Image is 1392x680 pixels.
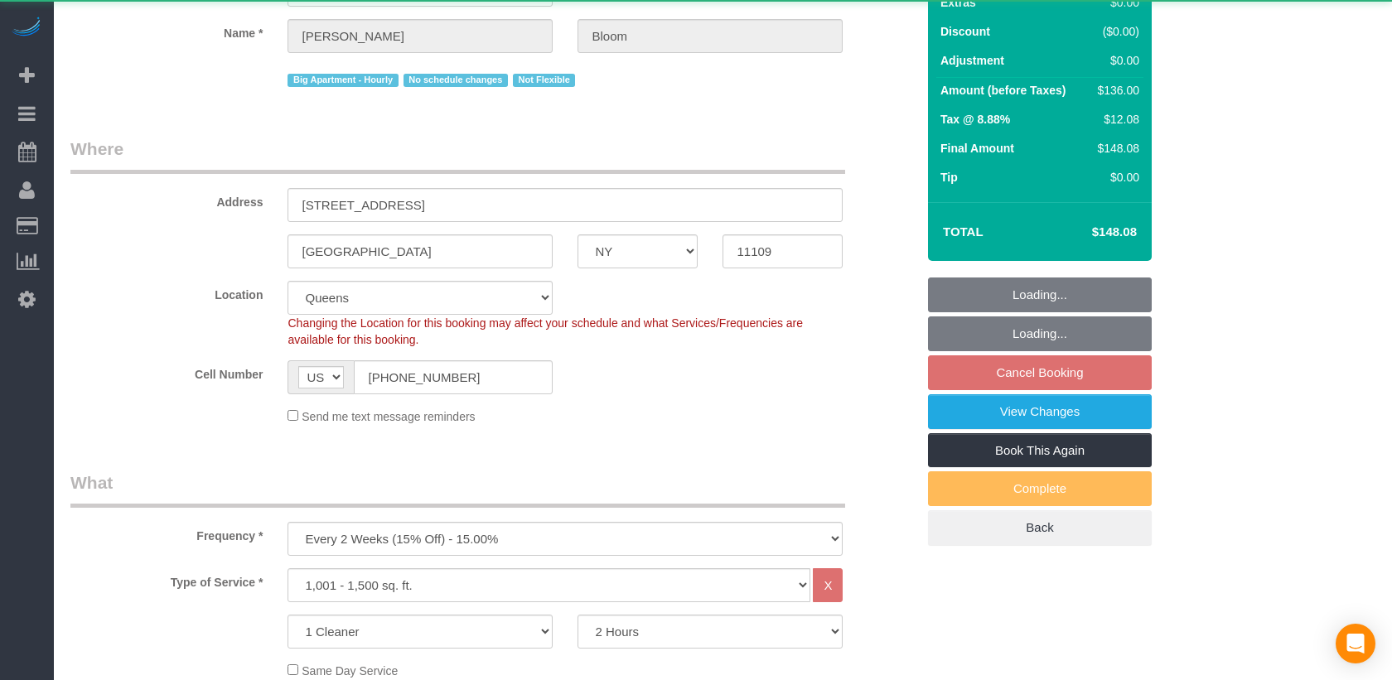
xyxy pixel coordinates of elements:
span: No schedule changes [404,74,508,87]
legend: Where [70,137,845,174]
span: Same Day Service [302,664,398,678]
div: $0.00 [1091,52,1139,69]
input: Cell Number [354,360,553,394]
div: $136.00 [1091,82,1139,99]
div: Open Intercom Messenger [1336,624,1375,663]
a: Book This Again [928,433,1152,468]
label: Final Amount [940,140,1014,157]
label: Tax @ 8.88% [940,111,1010,128]
label: Address [58,188,275,210]
div: ($0.00) [1091,23,1139,40]
div: $148.08 [1091,140,1139,157]
a: View Changes [928,394,1152,429]
span: Big Apartment - Hourly [288,74,398,87]
span: Changing the Location for this booking may affect your schedule and what Services/Frequencies are... [288,316,803,346]
a: Back [928,510,1152,545]
input: First Name [288,19,553,53]
input: Last Name [578,19,843,53]
strong: Total [943,224,984,239]
label: Amount (before Taxes) [940,82,1066,99]
input: Zip Code [723,234,843,268]
span: Not Flexible [513,74,576,87]
div: $0.00 [1091,169,1139,186]
span: Send me text message reminders [302,410,475,423]
label: Adjustment [940,52,1004,69]
legend: What [70,470,845,508]
label: Type of Service * [58,568,275,591]
label: Name * [58,19,275,41]
label: Discount [940,23,990,40]
label: Frequency * [58,522,275,544]
label: Tip [940,169,958,186]
h4: $148.08 [1042,225,1137,239]
div: $12.08 [1091,111,1139,128]
img: Automaid Logo [10,17,43,40]
input: City [288,234,553,268]
label: Location [58,281,275,303]
label: Cell Number [58,360,275,383]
